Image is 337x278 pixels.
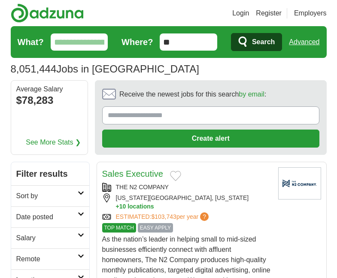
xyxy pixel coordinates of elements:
[116,202,119,211] span: +
[102,223,136,233] span: TOP MATCH
[16,191,78,201] h2: Sort by
[16,254,78,264] h2: Remote
[119,89,266,100] span: Receive the newest jobs for this search :
[16,233,78,243] h2: Salary
[11,206,89,227] a: Date posted
[116,202,271,211] button: +10 locations
[11,63,199,75] h1: Jobs in [GEOGRAPHIC_DATA]
[294,8,327,18] a: Employers
[232,8,249,18] a: Login
[16,86,82,93] div: Average Salary
[116,212,211,221] a: ESTIMATED:$103,743per year?
[252,33,275,51] span: Search
[231,33,282,51] button: Search
[102,130,319,148] button: Create alert
[11,61,57,77] span: 8,051,444
[11,3,84,23] img: Adzuna logo
[18,36,44,48] label: What?
[11,185,89,206] a: Sort by
[102,169,163,178] a: Sales Executive
[11,227,89,248] a: Salary
[102,193,271,211] div: [US_STATE][GEOGRAPHIC_DATA], [US_STATE]
[151,213,176,220] span: $103,743
[11,162,89,185] h2: Filter results
[26,137,81,148] a: See More Stats ❯
[170,171,181,181] button: Add to favorite jobs
[11,248,89,269] a: Remote
[239,91,264,98] a: by email
[256,8,282,18] a: Register
[278,167,321,199] img: Company logo
[16,93,82,108] div: $78,283
[200,212,209,221] span: ?
[16,212,78,222] h2: Date posted
[102,183,271,192] div: THE N2 COMPANY
[289,33,319,51] a: Advanced
[121,36,153,48] label: Where?
[138,223,173,233] span: EASY APPLY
